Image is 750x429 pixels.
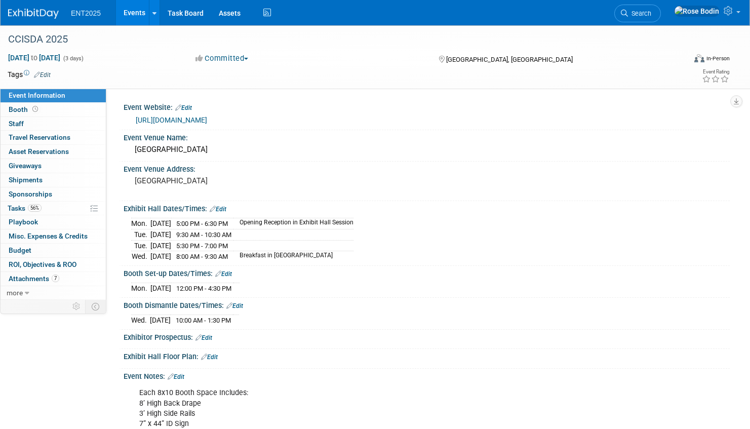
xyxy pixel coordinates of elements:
[233,218,353,229] td: Opening Reception in Exhibit Hall Session
[9,246,31,254] span: Budget
[1,117,106,131] a: Staff
[195,334,212,341] a: Edit
[168,373,184,380] a: Edit
[9,232,88,240] span: Misc. Expenses & Credits
[1,229,106,243] a: Misc. Expenses & Credits
[136,116,207,124] a: [URL][DOMAIN_NAME]
[150,315,171,326] td: [DATE]
[175,104,192,111] a: Edit
[706,55,730,62] div: In-Person
[131,229,150,241] td: Tue.
[446,56,573,63] span: [GEOGRAPHIC_DATA], [GEOGRAPHIC_DATA]
[1,258,106,271] a: ROI, Objectives & ROO
[9,91,65,99] span: Event Information
[131,240,150,251] td: Tue.
[62,55,84,62] span: (3 days)
[1,159,106,173] a: Giveaways
[68,300,86,313] td: Personalize Event Tab Strip
[131,315,150,326] td: Wed.
[215,270,232,278] a: Edit
[628,10,651,17] span: Search
[150,251,171,262] td: [DATE]
[8,69,51,80] td: Tags
[9,162,42,170] span: Giveaways
[124,100,730,113] div: Event Website:
[176,242,228,250] span: 5:30 PM - 7:00 PM
[135,176,365,185] pre: [GEOGRAPHIC_DATA]
[131,142,722,158] div: [GEOGRAPHIC_DATA]
[1,202,106,215] a: Tasks56%
[674,6,720,17] img: Rose Bodin
[622,53,730,68] div: Event Format
[86,300,106,313] td: Toggle Event Tabs
[124,266,730,279] div: Booth Set-up Dates/Times:
[34,71,51,79] a: Edit
[176,317,231,324] span: 10:00 AM - 1:30 PM
[1,215,106,229] a: Playbook
[210,206,226,213] a: Edit
[8,9,59,19] img: ExhibitDay
[1,145,106,159] a: Asset Reservations
[1,187,106,201] a: Sponsorships
[150,283,171,294] td: [DATE]
[614,5,661,22] a: Search
[124,330,730,343] div: Exhibitor Prospectus:
[9,176,43,184] span: Shipments
[29,54,39,62] span: to
[7,289,23,297] span: more
[1,131,106,144] a: Travel Reservations
[9,190,52,198] span: Sponsorships
[124,162,730,174] div: Event Venue Address:
[124,130,730,143] div: Event Venue Name:
[9,147,69,155] span: Asset Reservations
[71,9,101,17] span: ENT2025
[124,369,730,382] div: Event Notes:
[8,204,42,212] span: Tasks
[8,53,61,62] span: [DATE] [DATE]
[1,272,106,286] a: Attachments7
[131,218,150,229] td: Mon.
[9,120,24,128] span: Staff
[1,286,106,300] a: more
[233,251,353,262] td: Breakfast in [GEOGRAPHIC_DATA]
[694,54,704,62] img: Format-Inperson.png
[9,260,76,268] span: ROI, Objectives & ROO
[124,298,730,311] div: Booth Dismantle Dates/Times:
[1,244,106,257] a: Budget
[176,220,228,227] span: 5:00 PM - 6:30 PM
[1,103,106,116] a: Booth
[1,173,106,187] a: Shipments
[131,283,150,294] td: Mon.
[124,349,730,362] div: Exhibit Hall Floor Plan:
[9,275,59,283] span: Attachments
[52,275,59,282] span: 7
[176,253,228,260] span: 8:00 AM - 9:30 AM
[124,201,730,214] div: Exhibit Hall Dates/Times:
[226,302,243,309] a: Edit
[201,354,218,361] a: Edit
[150,218,171,229] td: [DATE]
[176,231,231,239] span: 9:30 AM - 10:30 AM
[150,240,171,251] td: [DATE]
[30,105,40,113] span: Booth not reserved yet
[131,251,150,262] td: Wed.
[9,133,70,141] span: Travel Reservations
[5,30,668,49] div: CCISDA 2025
[9,105,40,113] span: Booth
[702,69,729,74] div: Event Rating
[28,204,42,212] span: 56%
[1,89,106,102] a: Event Information
[176,285,231,292] span: 12:00 PM - 4:30 PM
[192,53,252,64] button: Committed
[150,229,171,241] td: [DATE]
[9,218,38,226] span: Playbook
